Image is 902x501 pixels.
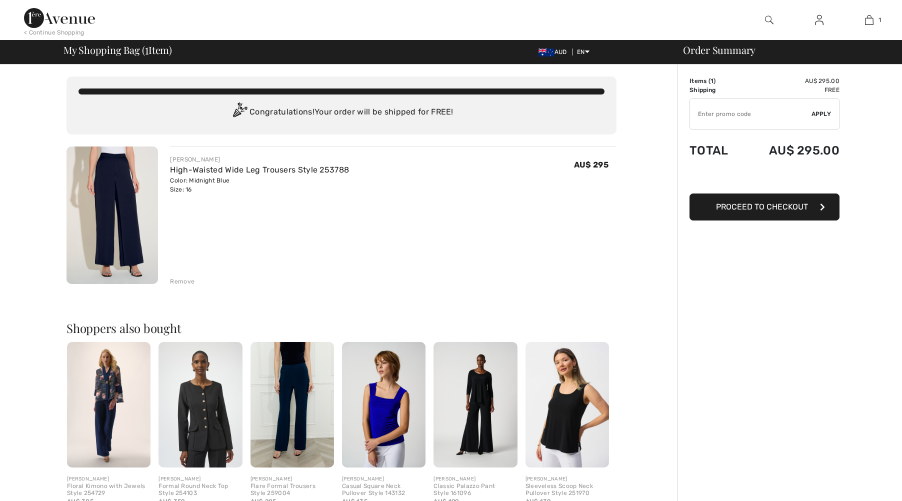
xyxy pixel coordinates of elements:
img: Sleeveless Scoop Neck Pullover Style 251970 [525,342,609,467]
div: [PERSON_NAME] [525,475,609,483]
h2: Shoppers also bought [66,322,616,334]
img: My Info [815,14,823,26]
div: [PERSON_NAME] [67,475,150,483]
div: Floral Kimono with Jewels Style 254729 [67,483,150,497]
img: 1ère Avenue [24,8,95,28]
td: Total [689,133,742,167]
img: Classic Palazzo Pant Style 161096 [433,342,517,467]
span: AUD [538,48,571,55]
div: Casual Square Neck Pullover Style 143132 [342,483,425,497]
img: Flare Formal Trousers Style 259004 [250,342,334,467]
img: Australian Dollar [538,48,554,56]
div: Flare Formal Trousers Style 259004 [250,483,334,497]
span: 1 [710,77,713,84]
div: Formal Round Neck Top Style 254103 [158,483,242,497]
img: Casual Square Neck Pullover Style 143132 [342,342,425,467]
a: 1 [844,14,893,26]
img: Floral Kimono with Jewels Style 254729 [67,342,150,467]
div: Sleeveless Scoop Neck Pullover Style 251970 [525,483,609,497]
div: Congratulations! Your order will be shipped for FREE! [78,102,604,122]
span: Apply [811,109,831,118]
div: Remove [170,277,194,286]
div: [PERSON_NAME] [342,475,425,483]
input: Promo code [690,99,811,129]
td: Items ( ) [689,76,742,85]
span: AU$ 295 [574,160,608,169]
td: AU$ 295.00 [742,133,839,167]
div: [PERSON_NAME] [170,155,349,164]
img: Congratulation2.svg [229,102,249,122]
div: [PERSON_NAME] [250,475,334,483]
div: [PERSON_NAME] [158,475,242,483]
span: 1 [878,15,881,24]
img: High-Waisted Wide Leg Trousers Style 253788 [66,146,158,284]
span: My Shopping Bag ( Item) [63,45,172,55]
a: Sign In [807,14,831,26]
img: Formal Round Neck Top Style 254103 [158,342,242,467]
div: Color: Midnight Blue Size: 16 [170,176,349,194]
div: Order Summary [671,45,896,55]
span: EN [577,48,589,55]
td: Shipping [689,85,742,94]
span: Proceed to Checkout [716,202,808,211]
div: < Continue Shopping [24,28,84,37]
img: My Bag [865,14,873,26]
td: AU$ 295.00 [742,76,839,85]
div: Classic Palazzo Pant Style 161096 [433,483,517,497]
button: Proceed to Checkout [689,193,839,220]
span: 1 [145,42,148,55]
iframe: PayPal [689,167,839,190]
img: search the website [765,14,773,26]
div: [PERSON_NAME] [433,475,517,483]
a: High-Waisted Wide Leg Trousers Style 253788 [170,165,349,174]
td: Free [742,85,839,94]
